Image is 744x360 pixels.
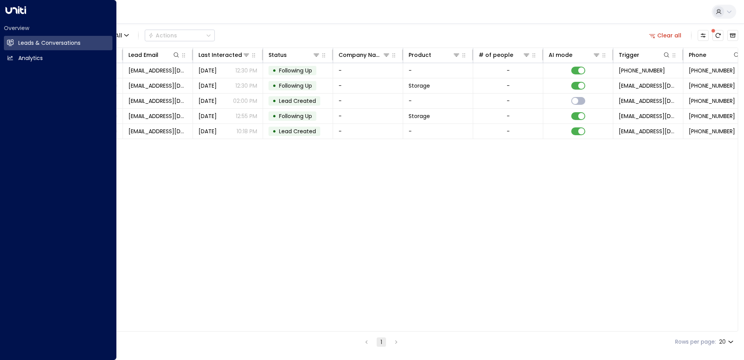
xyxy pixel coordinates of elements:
td: - [333,63,403,78]
span: Simrun.d@gmail.com [128,127,187,135]
h2: Overview [4,24,112,32]
td: - [333,94,403,108]
a: Analytics [4,51,112,65]
div: • [272,64,276,77]
div: • [272,125,276,138]
span: +447713947081 [689,97,735,105]
span: +447713947081 [689,67,735,74]
div: AI mode [549,50,600,60]
div: Trigger [619,50,670,60]
p: 10:18 PM [237,127,257,135]
span: Following Up [279,112,312,120]
p: 02:00 PM [233,97,257,105]
button: Actions [145,30,215,41]
div: Last Interacted [198,50,250,60]
span: Storage [409,82,430,90]
td: - [403,124,473,139]
span: All [115,32,122,39]
div: - [507,67,510,74]
div: Last Interacted [198,50,242,60]
span: Lead Created [279,127,316,135]
div: Phone [689,50,740,60]
div: AI mode [549,50,572,60]
div: Product [409,50,431,60]
td: - [333,124,403,139]
span: Jun 29, 2025 [198,127,217,135]
div: Button group with a nested menu [145,30,215,41]
td: - [333,109,403,124]
div: • [272,79,276,92]
span: +447713947081 [689,127,735,135]
div: Phone [689,50,706,60]
div: Company Name [339,50,383,60]
div: - [507,97,510,105]
div: Product [409,50,460,60]
div: - [507,112,510,120]
div: - [507,127,510,135]
p: 12:30 PM [235,67,257,74]
div: Status [268,50,320,60]
div: Actions [148,32,177,39]
span: Simrun.d@gmail.com [128,82,187,90]
nav: pagination navigation [361,337,401,347]
button: Archived Leads [727,30,738,41]
span: leads@space-station.co.uk [619,82,677,90]
label: Rows per page: [675,338,716,346]
div: # of people [479,50,530,60]
span: Yesterday [198,67,217,74]
div: Trigger [619,50,639,60]
p: 12:30 PM [235,82,257,90]
span: Jul 02, 2025 [198,97,217,105]
div: • [272,109,276,123]
div: Status [268,50,287,60]
span: Storage [409,112,430,120]
span: +447713947081 [689,82,735,90]
span: Aug 11, 2025 [198,82,217,90]
button: page 1 [377,337,386,347]
span: leads@space-station.co.uk [619,112,677,120]
td: - [403,94,473,108]
button: Clear all [646,30,685,41]
span: Following Up [279,82,312,90]
div: - [507,82,510,90]
span: +447713947081 [689,112,735,120]
span: Simrun.d@gmail.com [619,97,677,105]
span: There are new threads available. Refresh the grid to view the latest updates. [712,30,723,41]
p: 12:55 PM [236,112,257,120]
div: 20 [719,336,735,348]
span: Lead Created [279,97,316,105]
div: # of people [479,50,513,60]
div: Company Name [339,50,390,60]
span: Jul 02, 2025 [198,112,217,120]
td: - [403,63,473,78]
a: Leads & Conversations [4,36,112,50]
span: Simrun.d@gmail.com [128,67,187,74]
span: Following Up [279,67,312,74]
div: Lead Email [128,50,158,60]
span: leads@space-station.co.uk [619,127,677,135]
span: Simrun.d@gmail.com [128,112,187,120]
button: Customize [698,30,709,41]
td: - [333,78,403,93]
span: +447713947081 [619,67,665,74]
span: Simrun.d@gmail.com [128,97,187,105]
h2: Leads & Conversations [18,39,81,47]
div: Lead Email [128,50,180,60]
div: • [272,94,276,108]
h2: Analytics [18,54,43,62]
